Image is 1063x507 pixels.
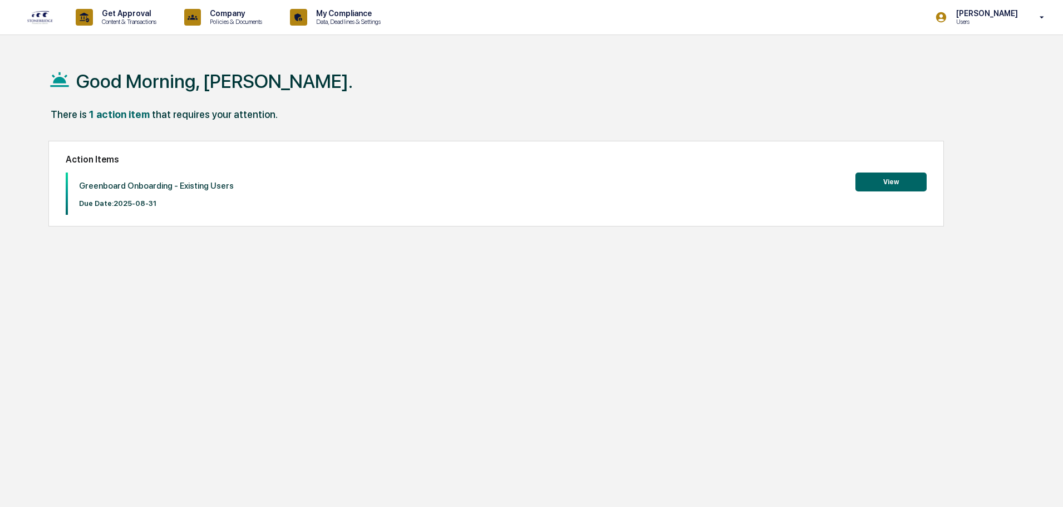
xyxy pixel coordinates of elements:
[201,18,268,26] p: Policies & Documents
[51,109,87,120] div: There is
[307,9,386,18] p: My Compliance
[93,18,162,26] p: Content & Transactions
[79,199,234,208] p: Due Date: 2025-08-31
[79,181,234,191] p: Greenboard Onboarding - Existing Users
[855,176,927,186] a: View
[27,10,53,24] img: logo
[66,154,927,165] h2: Action Items
[152,109,278,120] div: that requires your attention.
[89,109,150,120] div: 1 action item
[947,18,1023,26] p: Users
[76,70,353,92] h1: Good Morning, [PERSON_NAME].
[307,18,386,26] p: Data, Deadlines & Settings
[201,9,268,18] p: Company
[855,173,927,191] button: View
[93,9,162,18] p: Get Approval
[947,9,1023,18] p: [PERSON_NAME]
